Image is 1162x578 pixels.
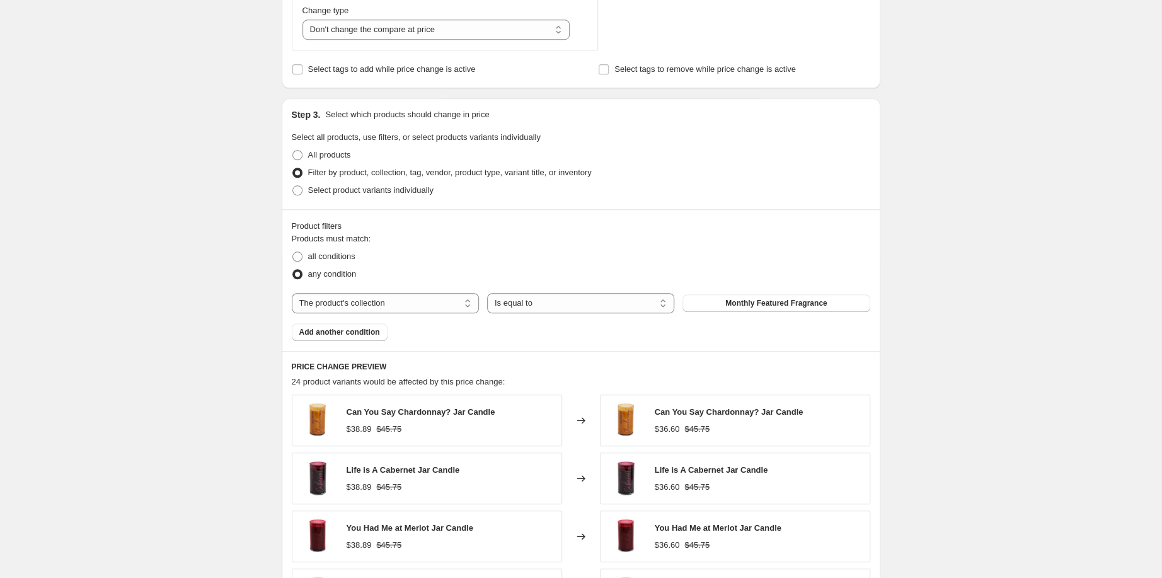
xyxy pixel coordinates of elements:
strike: $45.75 [684,539,710,552]
span: You Had Me at Merlot Jar Candle [347,523,473,533]
div: Product filters [292,220,870,233]
strike: $45.75 [376,481,401,494]
img: you-had-me-at-merlot-jar-candle-partylite-us-1_80x.jpg [607,517,645,555]
div: $36.60 [655,481,680,494]
strike: $45.75 [376,423,401,436]
span: You Had Me at Merlot Jar Candle [655,523,781,533]
span: Life is A Cabernet Jar Candle [655,465,768,475]
span: Can You Say Chardonnay? Jar Candle [655,407,803,417]
span: All products [308,150,351,159]
strike: $45.75 [684,423,710,436]
h6: PRICE CHANGE PREVIEW [292,362,870,372]
strike: $45.75 [684,481,710,494]
span: Monthly Featured Fragrance [725,298,827,308]
h2: Step 3. [292,108,321,121]
p: Select which products should change in price [325,108,489,121]
div: $38.89 [347,539,372,552]
span: all conditions [308,251,355,261]
span: Products must match: [292,234,371,243]
span: Can You Say Chardonnay? Jar Candle [347,407,495,417]
div: $38.89 [347,423,372,436]
img: can-you-say-chardonnay-jar-candle-partylite-us-1_80x.jpg [607,402,645,439]
span: Select all products, use filters, or select products variants individually [292,132,541,142]
img: you-had-me-at-merlot-jar-candle-partylite-us-1_80x.jpg [299,517,337,555]
img: life-is-a-cabernet-jar-candle-partylite-us-1_80x.jpg [607,460,645,497]
div: $36.60 [655,423,680,436]
span: Select product variants individually [308,185,434,195]
span: any condition [308,269,357,279]
span: 24 product variants would be affected by this price change: [292,377,505,386]
span: Filter by product, collection, tag, vendor, product type, variant title, or inventory [308,168,592,177]
img: can-you-say-chardonnay-jar-candle-partylite-us-1_80x.jpg [299,402,337,439]
div: $36.60 [655,539,680,552]
span: Select tags to remove while price change is active [614,64,796,74]
div: $38.89 [347,481,372,494]
span: Change type [302,6,349,15]
span: Select tags to add while price change is active [308,64,476,74]
strike: $45.75 [376,539,401,552]
span: Add another condition [299,327,380,337]
button: Add another condition [292,323,388,341]
img: life-is-a-cabernet-jar-candle-partylite-us-1_80x.jpg [299,460,337,497]
button: Monthly Featured Fragrance [682,294,870,312]
span: Life is A Cabernet Jar Candle [347,465,460,475]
